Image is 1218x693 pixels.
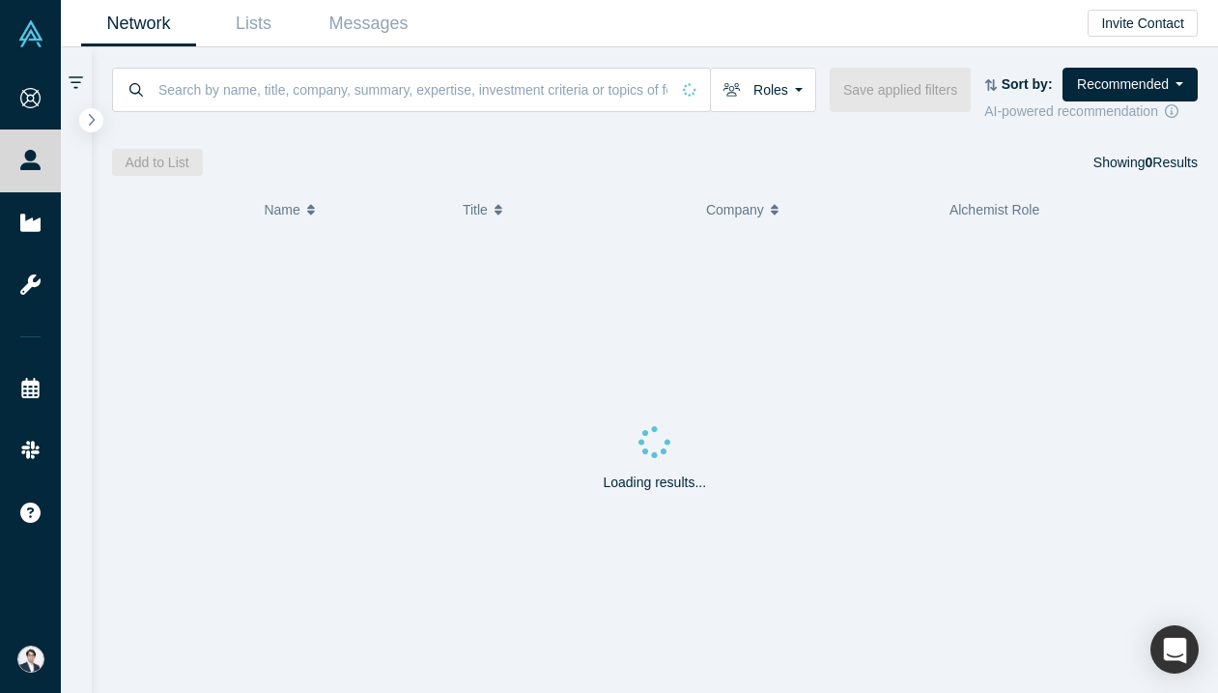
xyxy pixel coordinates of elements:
[984,101,1198,122] div: AI-powered recommendation
[1146,155,1153,170] strong: 0
[156,67,669,112] input: Search by name, title, company, summary, expertise, investment criteria or topics of focus
[1146,155,1198,170] span: Results
[1062,68,1198,101] button: Recommended
[830,68,971,112] button: Save applied filters
[706,189,929,230] button: Company
[710,68,816,112] button: Roles
[706,189,764,230] span: Company
[1093,149,1198,176] div: Showing
[949,202,1039,217] span: Alchemist Role
[1002,76,1053,92] strong: Sort by:
[463,189,488,230] span: Title
[463,189,686,230] button: Title
[17,646,44,673] img: Eisuke Shimizu's Account
[264,189,442,230] button: Name
[603,473,706,493] p: Loading results...
[196,1,311,46] a: Lists
[311,1,426,46] a: Messages
[81,1,196,46] a: Network
[264,189,299,230] span: Name
[17,20,44,47] img: Alchemist Vault Logo
[1088,10,1198,37] button: Invite Contact
[112,149,203,176] button: Add to List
